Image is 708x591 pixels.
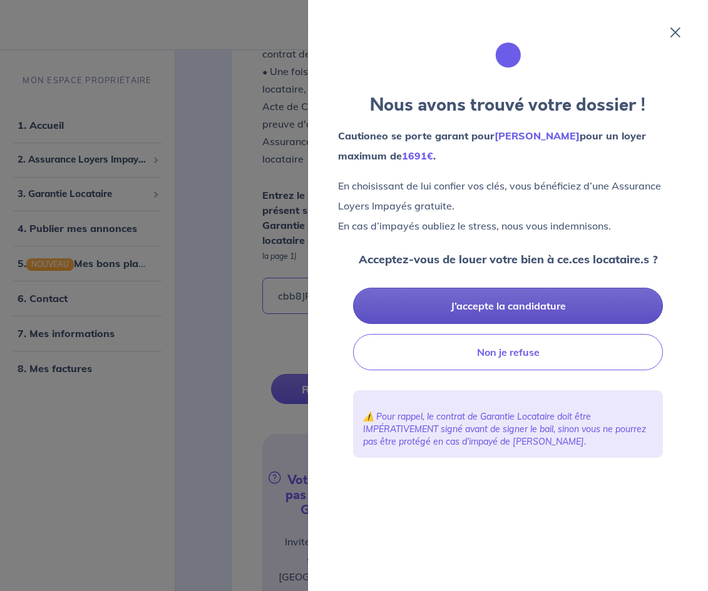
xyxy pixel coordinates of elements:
strong: Nous avons trouvé votre dossier ! [370,93,646,118]
strong: Cautioneo se porte garant pour pour un loyer maximum de . [338,129,646,162]
p: ⚠️ Pour rappel, le contrat de Garantie Locataire doit être IMPÉRATIVEMENT signé avant de signer l... [363,410,653,448]
img: illu_folder.svg [483,30,533,80]
em: [PERSON_NAME] [495,129,580,142]
strong: Acceptez-vous de louer votre bien à ce.ces locataire.s ? [359,252,658,266]
button: J’accepte la candidature [353,288,663,324]
p: En choisissant de lui confier vos clés, vous bénéficiez d’une Assurance Loyers Impayés gratuite. ... [338,176,678,236]
em: 1691€ [402,149,433,162]
button: Non je refuse [353,334,663,370]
